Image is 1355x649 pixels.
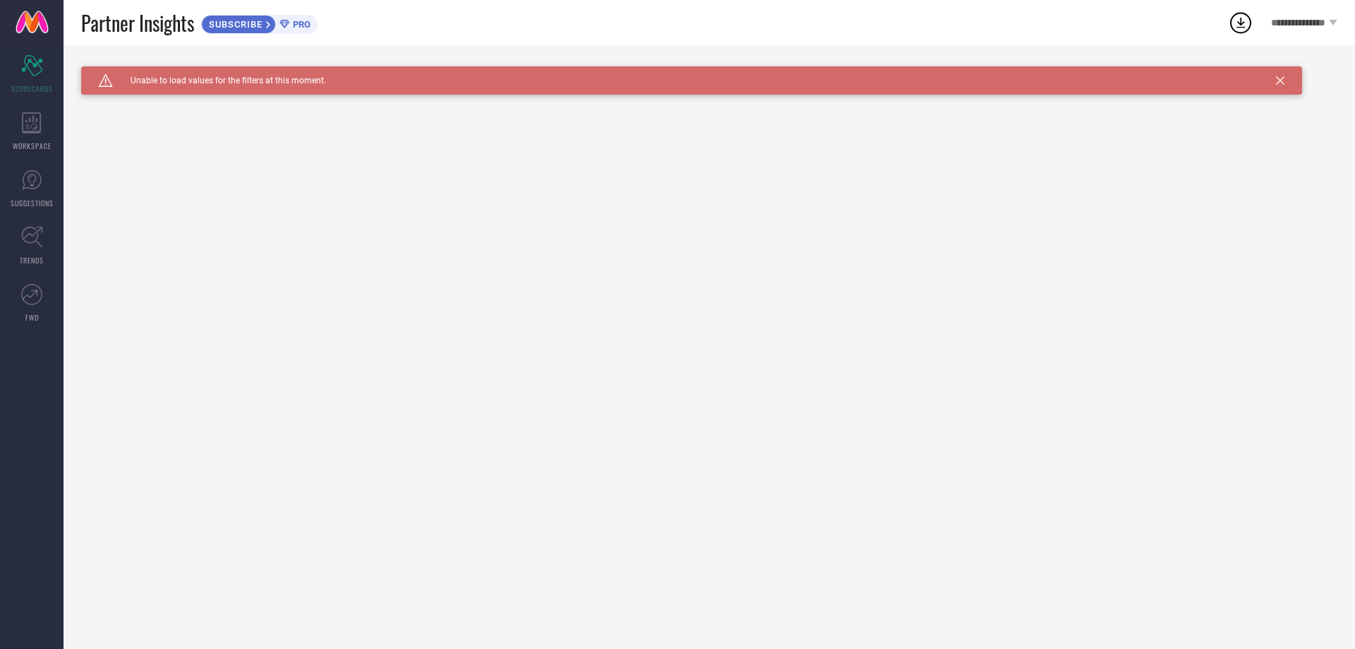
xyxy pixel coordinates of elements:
span: SUGGESTIONS [11,198,54,208]
div: Open download list [1228,10,1253,35]
span: FWD [25,312,39,323]
span: Unable to load values for the filters at this moment. [113,76,326,85]
div: Unable to load filters at this moment. Please try later. [81,66,1337,78]
span: SCORECARDS [11,83,53,94]
span: Partner Insights [81,8,194,37]
a: SUBSCRIBEPRO [201,11,318,34]
span: TRENDS [20,255,44,266]
span: WORKSPACE [13,141,52,151]
span: SUBSCRIBE [202,19,266,30]
span: PRO [289,19,311,30]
